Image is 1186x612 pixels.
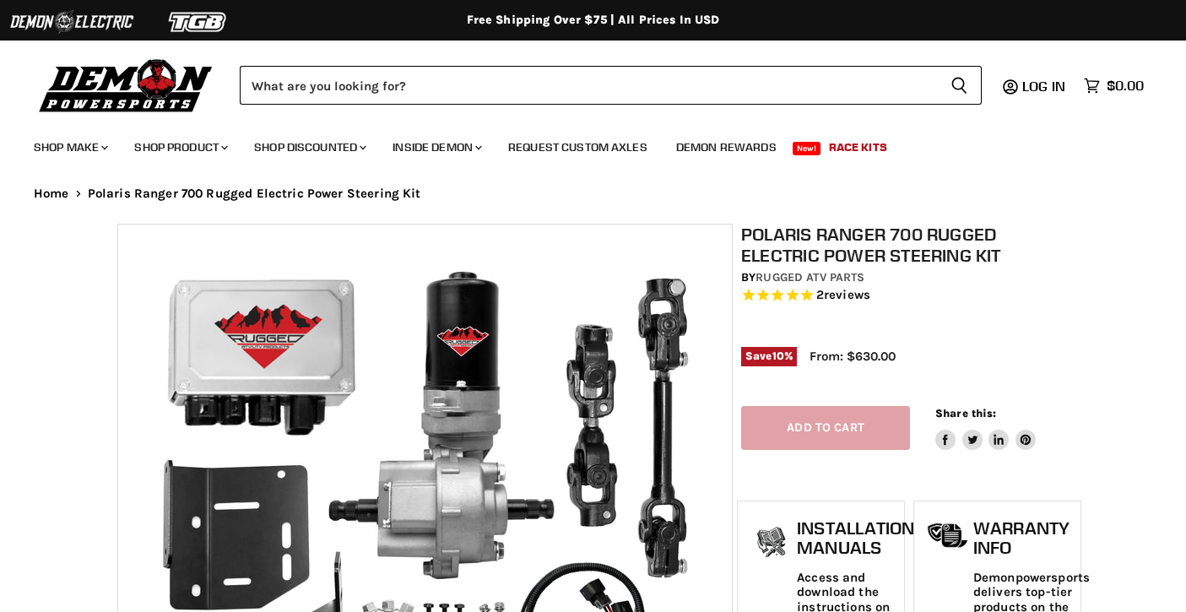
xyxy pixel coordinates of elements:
[241,130,376,165] a: Shop Discounted
[21,123,1140,165] ul: Main menu
[122,130,238,165] a: Shop Product
[240,66,937,105] input: Search
[937,66,982,105] button: Search
[380,130,492,165] a: Inside Demon
[741,224,1077,266] h1: Polaris Ranger 700 Rugged Electric Power Steering Kit
[496,130,660,165] a: Request Custom Axles
[741,287,1077,305] span: Rated 5.0 out of 5 stars 2 reviews
[973,518,1090,558] h1: Warranty Info
[1015,79,1075,94] a: Log in
[755,270,864,284] a: Rugged ATV Parts
[772,349,784,362] span: 10
[8,6,135,38] img: Demon Electric Logo 2
[663,130,789,165] a: Demon Rewards
[1022,78,1065,95] span: Log in
[240,66,982,105] form: Product
[797,518,914,558] h1: Installation Manuals
[927,523,969,549] img: warranty-icon.png
[816,288,870,303] span: 2 reviews
[1107,78,1144,94] span: $0.00
[34,187,69,201] a: Home
[741,347,797,366] span: Save %
[750,523,793,565] img: install_manual-icon.png
[935,407,996,420] span: Share this:
[1075,73,1152,98] a: $0.00
[135,6,262,38] img: TGB Logo 2
[935,406,1036,451] aside: Share this:
[88,187,421,201] span: Polaris Ranger 700 Rugged Electric Power Steering Kit
[21,130,118,165] a: Shop Make
[34,55,219,115] img: Demon Powersports
[741,268,1077,287] div: by
[824,288,870,303] span: reviews
[816,130,900,165] a: Race Kits
[793,142,821,155] span: New!
[810,349,896,364] span: From: $630.00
